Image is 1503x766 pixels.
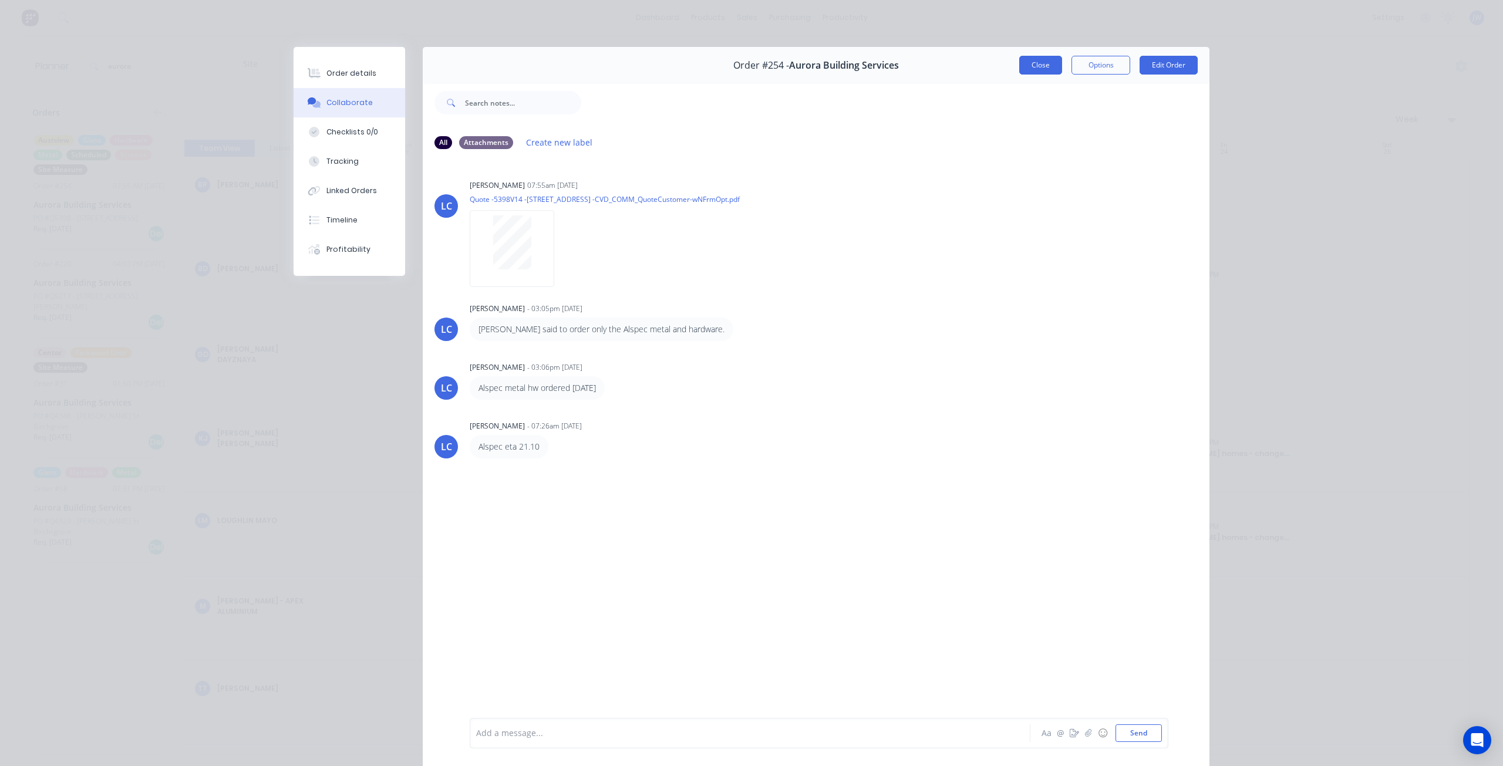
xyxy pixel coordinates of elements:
[294,147,405,176] button: Tracking
[326,244,370,255] div: Profitability
[1053,726,1067,740] button: @
[326,215,358,225] div: Timeline
[294,205,405,235] button: Timeline
[465,91,581,114] input: Search notes...
[470,194,740,204] p: Quote -5398V14 -[STREET_ADDRESS] -CVD_COMM_QuoteCustomer-wNFrmOpt.pdf
[527,421,582,431] div: - 07:26am [DATE]
[470,421,525,431] div: [PERSON_NAME]
[441,381,452,395] div: LC
[434,136,452,149] div: All
[294,59,405,88] button: Order details
[326,185,377,196] div: Linked Orders
[326,68,376,79] div: Order details
[1140,56,1198,75] button: Edit Order
[478,382,596,394] p: Alspec metal hw ordered [DATE]
[294,176,405,205] button: Linked Orders
[326,127,378,137] div: Checklists 0/0
[1019,56,1062,75] button: Close
[1096,726,1110,740] button: ☺
[789,60,899,71] span: Aurora Building Services
[478,323,724,335] p: [PERSON_NAME] said to order only the Alspec metal and hardware.
[520,134,599,150] button: Create new label
[441,199,452,213] div: LC
[470,180,525,191] div: [PERSON_NAME]
[527,303,582,314] div: - 03:05pm [DATE]
[470,362,525,373] div: [PERSON_NAME]
[459,136,513,149] div: Attachments
[527,180,578,191] div: 07:55am [DATE]
[326,156,359,167] div: Tracking
[294,88,405,117] button: Collaborate
[441,440,452,454] div: LC
[326,97,373,108] div: Collaborate
[527,362,582,373] div: - 03:06pm [DATE]
[1039,726,1053,740] button: Aa
[470,303,525,314] div: [PERSON_NAME]
[441,322,452,336] div: LC
[1116,724,1162,742] button: Send
[1071,56,1130,75] button: Options
[294,117,405,147] button: Checklists 0/0
[733,60,789,71] span: Order #254 -
[478,441,540,453] p: Alspec eta 21.10
[294,235,405,264] button: Profitability
[1463,726,1491,754] div: Open Intercom Messenger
